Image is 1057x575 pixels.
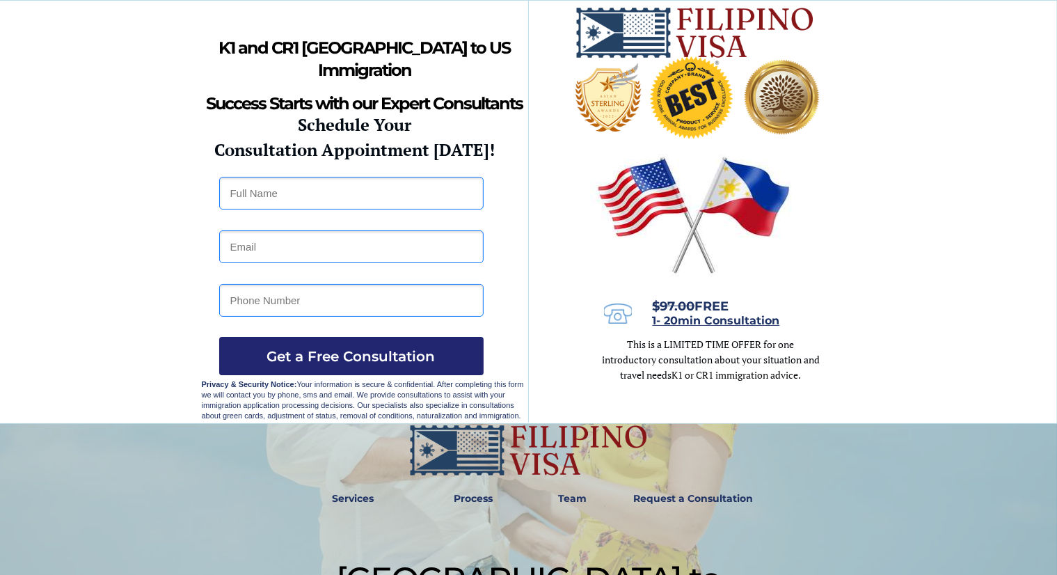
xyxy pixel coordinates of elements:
[559,492,587,505] strong: Team
[202,380,297,388] strong: Privacy & Security Notice:
[454,492,493,505] strong: Process
[653,315,780,326] a: 1- 20min Consultation
[219,177,484,210] input: Full Name
[672,368,802,381] span: K1 or CR1 immigration advice.
[219,348,484,365] span: Get a Free Consultation
[653,299,695,314] s: $97.00
[653,314,780,327] span: 1- 20min Consultation
[219,284,484,317] input: Phone Number
[323,483,383,515] a: Services
[219,38,511,80] strong: K1 and CR1 [GEOGRAPHIC_DATA] to US Immigration
[332,492,374,505] strong: Services
[219,337,484,375] button: Get a Free Consultation
[550,483,596,515] a: Team
[634,492,754,505] strong: Request a Consultation
[602,338,820,381] span: This is a LIMITED TIME OFFER for one introductory consultation about your situation and travel needs
[653,299,729,314] span: FREE
[447,483,500,515] a: Process
[299,113,412,136] strong: Schedule Your
[628,483,760,515] a: Request a Consultation
[219,230,484,263] input: Email
[202,380,524,420] span: Your information is secure & confidential. After completing this form we will contact you by phon...
[207,93,523,113] strong: Success Starts with our Expert Consultants
[215,139,495,161] strong: Consultation Appointment [DATE]!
